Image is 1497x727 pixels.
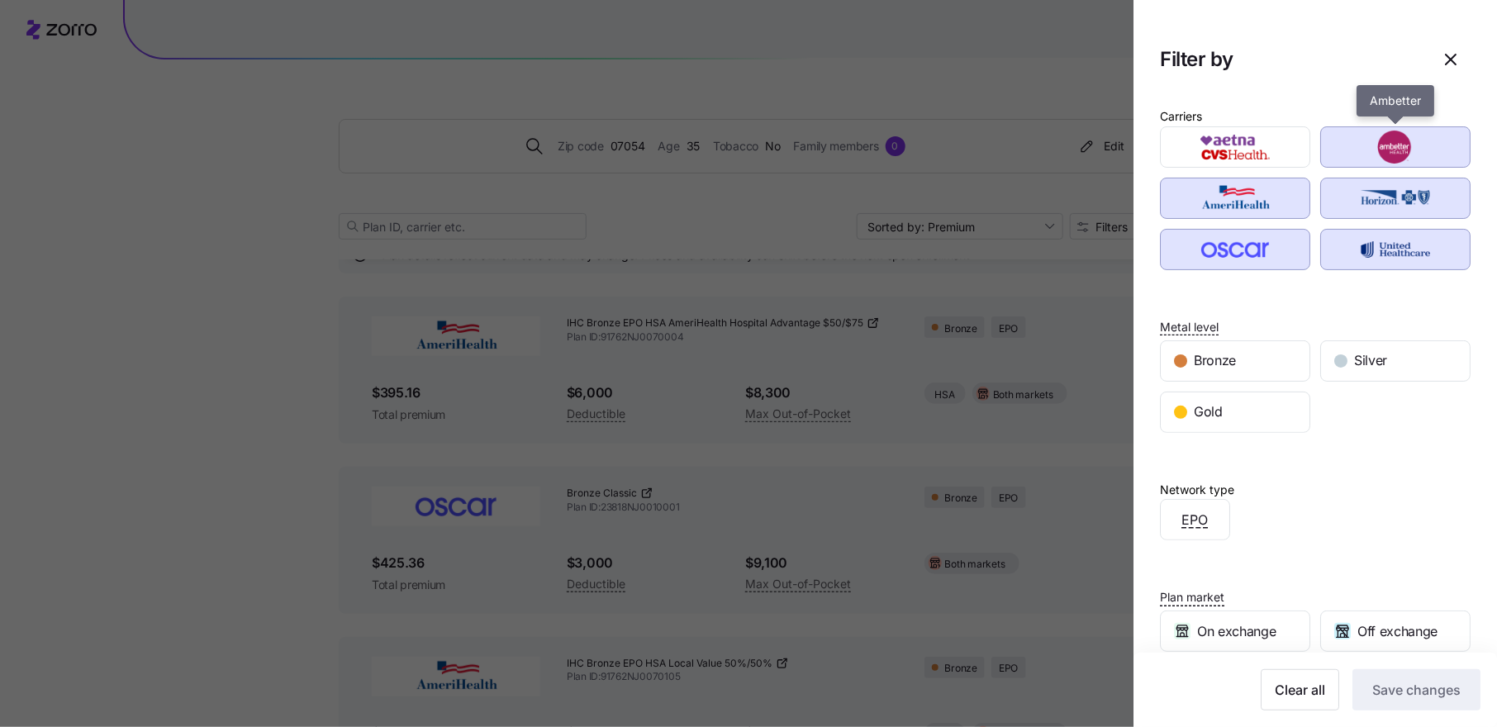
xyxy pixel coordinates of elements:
[1194,350,1236,371] span: Bronze
[1335,131,1457,164] img: Ambetter
[1175,182,1296,215] img: AmeriHealth
[1194,402,1223,422] span: Gold
[1197,621,1276,642] span: On exchange
[1275,680,1325,700] span: Clear all
[1354,350,1387,371] span: Silver
[1335,233,1457,266] img: UnitedHealthcare
[1160,319,1219,335] span: Metal level
[1357,621,1438,642] span: Off exchange
[1160,46,1418,72] h1: Filter by
[1261,669,1339,710] button: Clear all
[1160,481,1234,499] div: Network type
[1160,107,1202,126] div: Carriers
[1182,510,1209,530] span: EPO
[1352,669,1480,710] button: Save changes
[1160,589,1224,606] span: Plan market
[1372,680,1461,700] span: Save changes
[1175,131,1296,164] img: Aetna CVS Health
[1175,233,1296,266] img: Oscar
[1335,182,1457,215] img: Horizon BlueCross BlueShield of New Jersey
